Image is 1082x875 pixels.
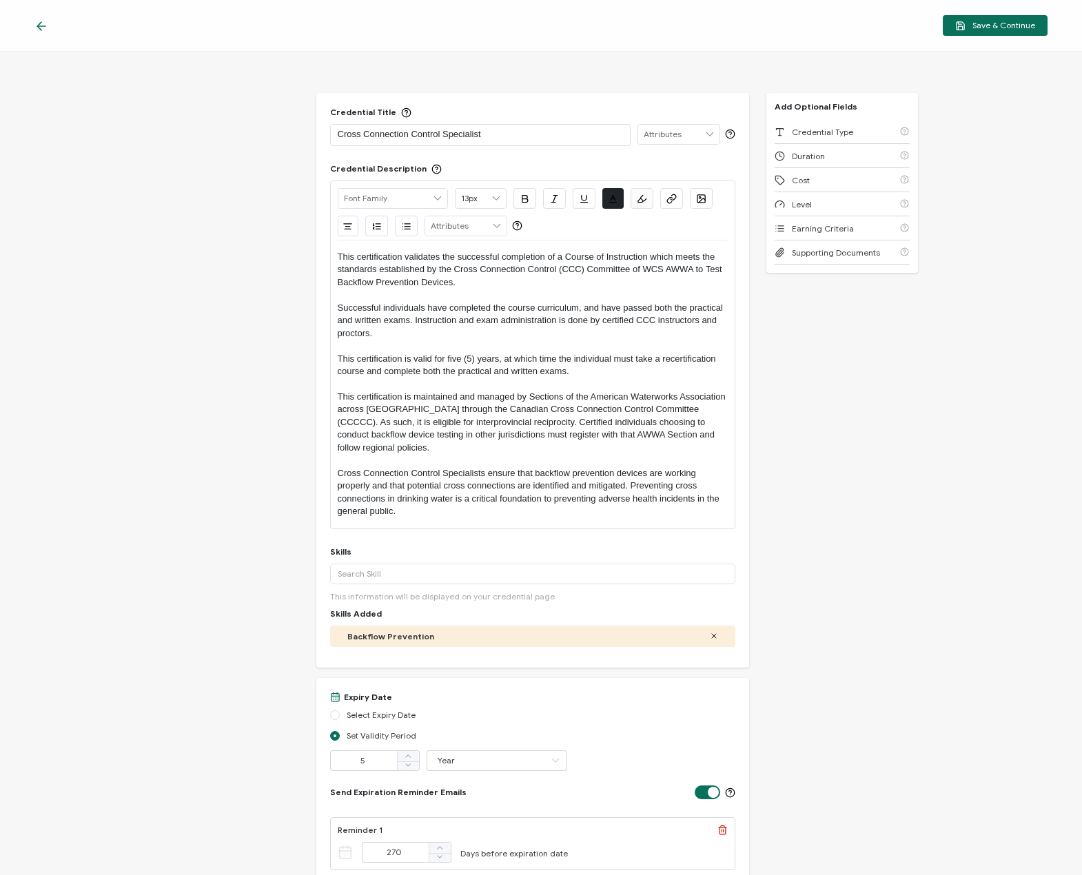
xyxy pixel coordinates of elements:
span: Earning Criteria [792,223,854,234]
iframe: Chat Widget [1013,809,1082,875]
div: Skills [330,546,351,557]
span: Skills Added [330,608,382,619]
span: Select Expiry Date [347,709,416,720]
p: Successful individuals have completed the course curriculum, and have passed both the practical a... [338,302,728,340]
input: Font Family [338,189,447,208]
input: Attributes [638,125,719,144]
span: Send Expiration Reminder Emails [330,787,467,797]
span: Save & Continue [955,21,1035,31]
p: This certification is valid for five (5) years, at which time the individual must take a recertif... [338,353,728,378]
p: Reminder 1 [338,825,382,835]
input: Font Size [456,189,506,208]
p: Add Optional Fields [766,101,866,112]
input: Attributes [425,216,507,236]
span: Supporting Documents [792,247,880,258]
p: This certification validates the successful completion of a Course of Instruction which meets the... [338,251,728,289]
button: Save & Continue [943,15,1048,36]
input: Select [427,750,567,771]
span: This information will be displayed on your credential page. [330,591,557,601]
span: Level [792,199,812,209]
span: Duration [792,151,825,161]
p: Cross Connection Control Specialist [338,127,623,141]
input: Search Skill [330,564,735,584]
span: Backflow Prevention [347,631,434,641]
span: Cost [792,175,810,185]
div: Expiry Date [330,692,392,702]
span: Set Validity Period [347,730,416,741]
p: Cross Connection Control Specialists ensure that backflow prevention devices are working properly... [338,467,728,518]
span: Credential Type [792,127,853,137]
div: Credential Description [330,163,442,174]
p: Days before expiration date [460,845,568,858]
p: This certification is maintained and managed by Sections of the American Waterworks Association a... [338,391,728,454]
div: Credential Title [330,107,411,117]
